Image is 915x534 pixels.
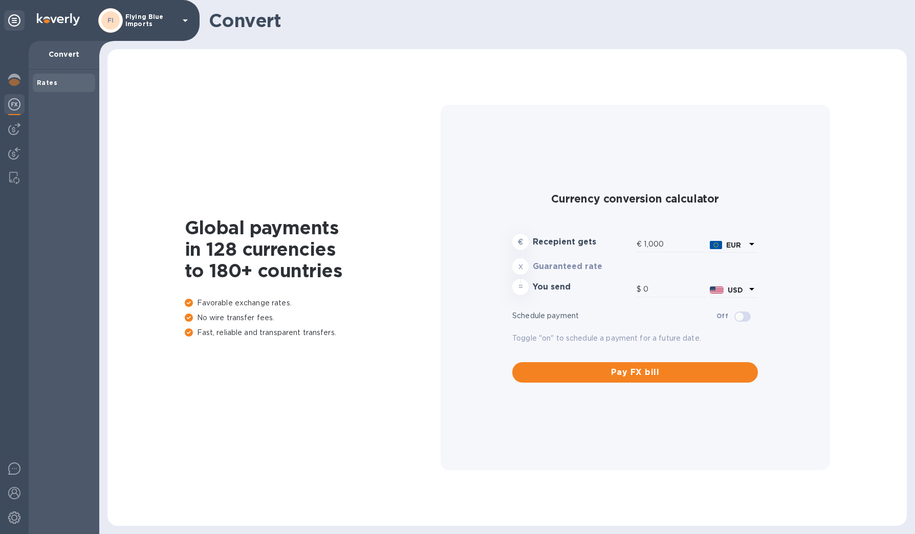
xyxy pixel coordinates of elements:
b: EUR [726,241,741,249]
img: Logo [37,13,80,26]
p: Favorable exchange rates. [185,298,441,308]
p: Schedule payment [512,310,716,321]
h3: Guaranteed rate [533,262,633,272]
span: Pay FX bill [520,366,750,379]
h3: Recepient gets [533,237,633,247]
h1: Convert [209,10,899,31]
p: No wire transfer fees. [185,313,441,323]
div: € [637,237,644,252]
p: Flying Blue Imports [125,13,177,28]
input: Amount [644,237,706,252]
button: Pay FX bill [512,362,758,383]
p: Toggle "on" to schedule a payment for a future date. [512,333,758,344]
img: Foreign exchange [8,98,20,110]
input: Amount [643,282,706,297]
p: Convert [37,49,91,59]
b: FI [107,16,114,24]
h3: You send [533,282,633,292]
h1: Global payments in 128 currencies to 180+ countries [185,217,441,281]
b: USD [728,286,743,294]
p: Fast, reliable and transparent transfers. [185,327,441,338]
div: = [512,279,529,295]
img: USD [710,286,724,294]
b: Off [716,312,728,320]
b: Rates [37,79,57,86]
div: x [512,258,529,275]
strong: € [518,238,523,246]
div: $ [637,282,643,297]
h2: Currency conversion calculator [512,192,758,205]
div: Unpin categories [4,10,25,31]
